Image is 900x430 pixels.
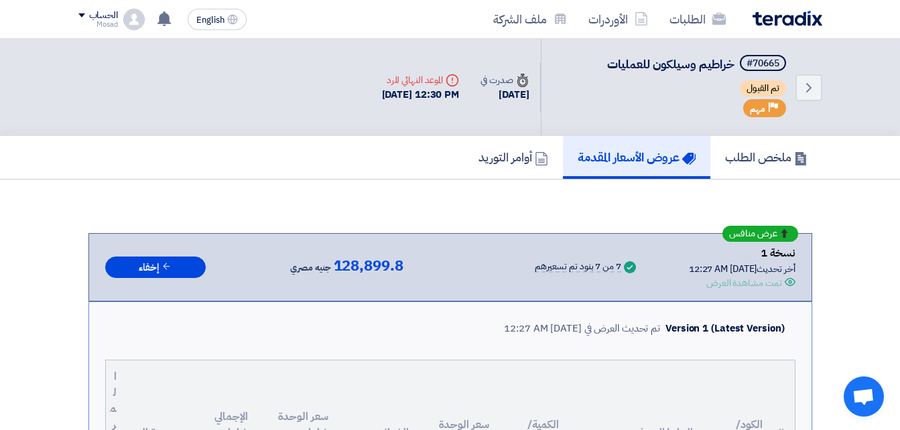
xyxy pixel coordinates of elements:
[123,9,145,30] img: profile_test.png
[729,229,777,238] span: عرض منافس
[563,136,710,179] a: عروض الأسعار المقدمة
[689,262,795,276] div: أخر تحديث [DATE] 12:27 AM
[290,260,330,276] span: جنيه مصري
[504,321,660,336] div: تم تحديث العرض في [DATE] 12:27 AM
[578,3,659,35] a: الأوردرات
[464,136,563,179] a: أوامر التوريد
[844,376,884,417] a: Open chat
[78,21,118,28] div: Mosad
[578,149,696,165] h5: عروض الأسعار المقدمة
[89,10,118,21] div: الحساب
[382,73,460,87] div: الموعد النهائي للرد
[480,87,529,102] div: [DATE]
[478,149,548,165] h5: أوامر التوريد
[689,244,795,262] div: نسخة 1
[334,258,403,274] span: 128,899.8
[659,3,736,35] a: الطلبات
[750,102,765,115] span: مهم
[607,55,734,73] span: خراطيم وسيلكون للعمليات
[747,59,779,68] div: #70665
[480,73,529,87] div: صدرت في
[725,149,808,165] h5: ملخص الطلب
[665,321,784,336] div: Version 1 (Latest Version)
[105,257,206,279] button: إخفاء
[607,55,789,74] h5: خراطيم وسيلكون للعمليات
[483,3,578,35] a: ملف الشركة
[740,80,786,96] span: تم القبول
[710,136,822,179] a: ملخص الطلب
[196,15,224,25] span: English
[535,262,621,273] div: 7 من 7 بنود تم تسعيرهم
[753,11,822,26] img: Teradix logo
[706,276,781,290] div: تمت مشاهدة العرض
[382,87,460,102] div: [DATE] 12:30 PM
[188,9,247,30] button: English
